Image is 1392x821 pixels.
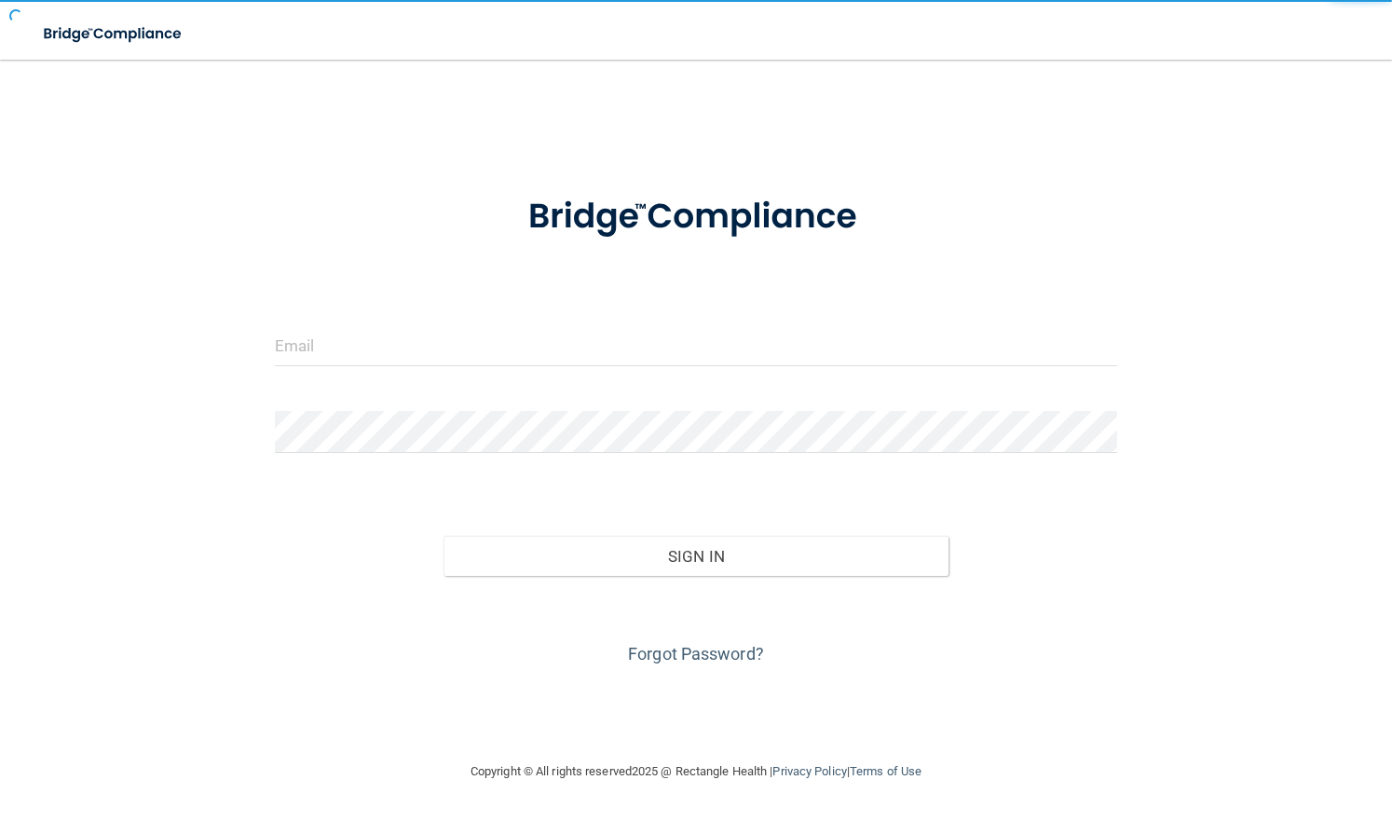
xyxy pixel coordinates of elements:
[444,536,949,577] button: Sign In
[850,764,921,778] a: Terms of Use
[492,171,899,263] img: bridge_compliance_login_screen.278c3ca4.svg
[28,15,199,53] img: bridge_compliance_login_screen.278c3ca4.svg
[356,742,1036,801] div: Copyright © All rights reserved 2025 @ Rectangle Health | |
[628,644,764,664] a: Forgot Password?
[275,324,1118,366] input: Email
[772,764,846,778] a: Privacy Policy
